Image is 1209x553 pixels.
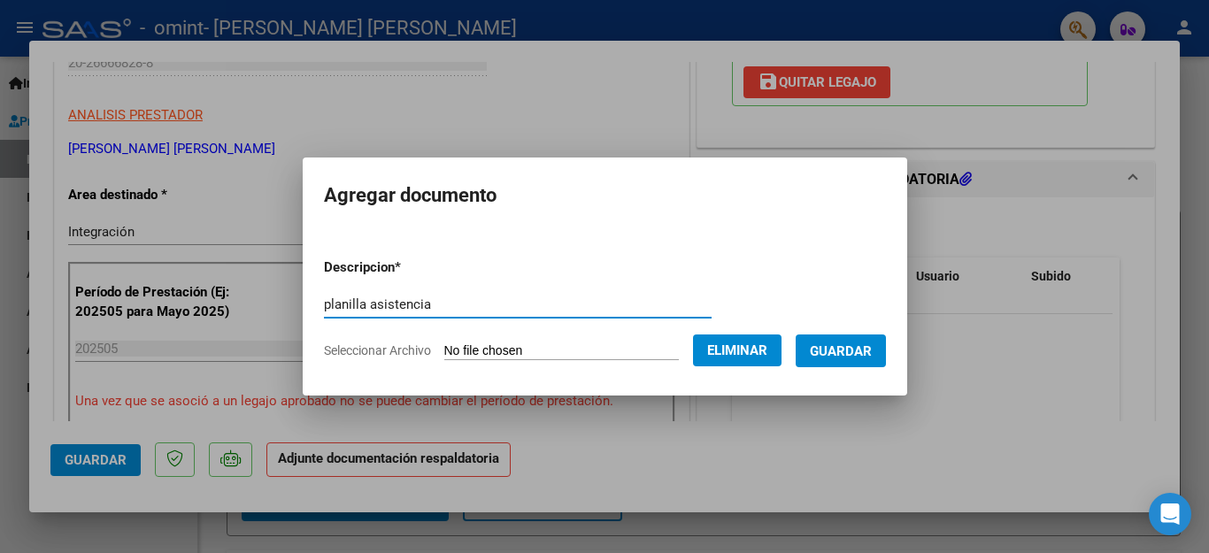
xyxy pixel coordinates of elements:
div: Open Intercom Messenger [1149,493,1191,535]
span: Guardar [810,343,872,359]
button: Guardar [796,334,886,367]
h2: Agregar documento [324,179,886,212]
span: Eliminar [707,342,767,358]
p: Descripcion [324,257,493,278]
span: Seleccionar Archivo [324,343,431,357]
button: Eliminar [693,334,782,366]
